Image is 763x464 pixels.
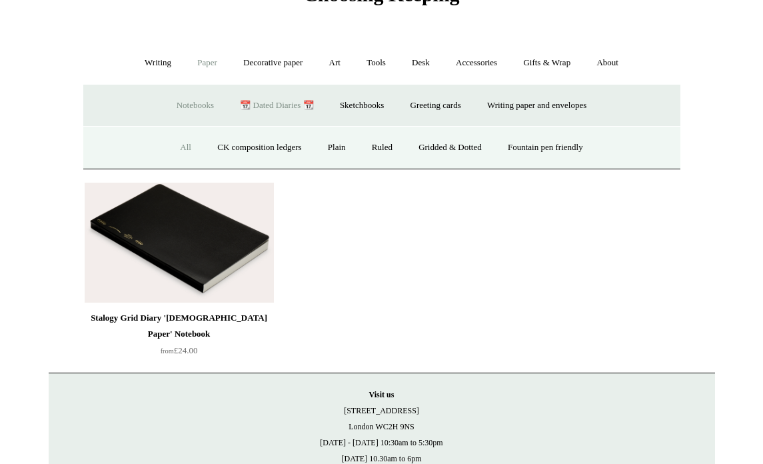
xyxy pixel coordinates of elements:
div: Stalogy Grid Diary '[DEMOGRAPHIC_DATA] Paper' Notebook [88,310,271,342]
img: Stalogy Grid Diary 'Bible Paper' Notebook [85,183,274,303]
a: Paper [185,45,229,81]
a: Stalogy Grid Diary 'Bible Paper' Notebook Stalogy Grid Diary 'Bible Paper' Notebook [85,183,274,303]
strong: Visit us [369,390,394,399]
span: from [161,347,174,355]
a: Plain [316,130,358,165]
a: Notebooks [165,88,226,123]
a: Decorative paper [231,45,315,81]
a: All [168,130,203,165]
a: Greeting cards [398,88,473,123]
a: About [584,45,630,81]
a: Writing paper and envelopes [475,88,598,123]
a: Stalogy Grid Diary '[DEMOGRAPHIC_DATA] Paper' Notebook from£24.00 [85,310,274,365]
a: Gifts & Wrap [511,45,582,81]
a: CK composition ledgers [205,130,313,165]
a: 📆 Dated Diaries 📆 [228,88,325,123]
a: Tools [355,45,398,81]
a: Sketchbooks [328,88,396,123]
a: Ruled [360,130,404,165]
a: Fountain pen friendly [496,130,595,165]
a: Accessories [444,45,509,81]
a: Gridded & Dotted [406,130,494,165]
span: £24.00 [161,345,198,355]
a: Art [317,45,353,81]
a: Desk [400,45,442,81]
a: Writing [133,45,183,81]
